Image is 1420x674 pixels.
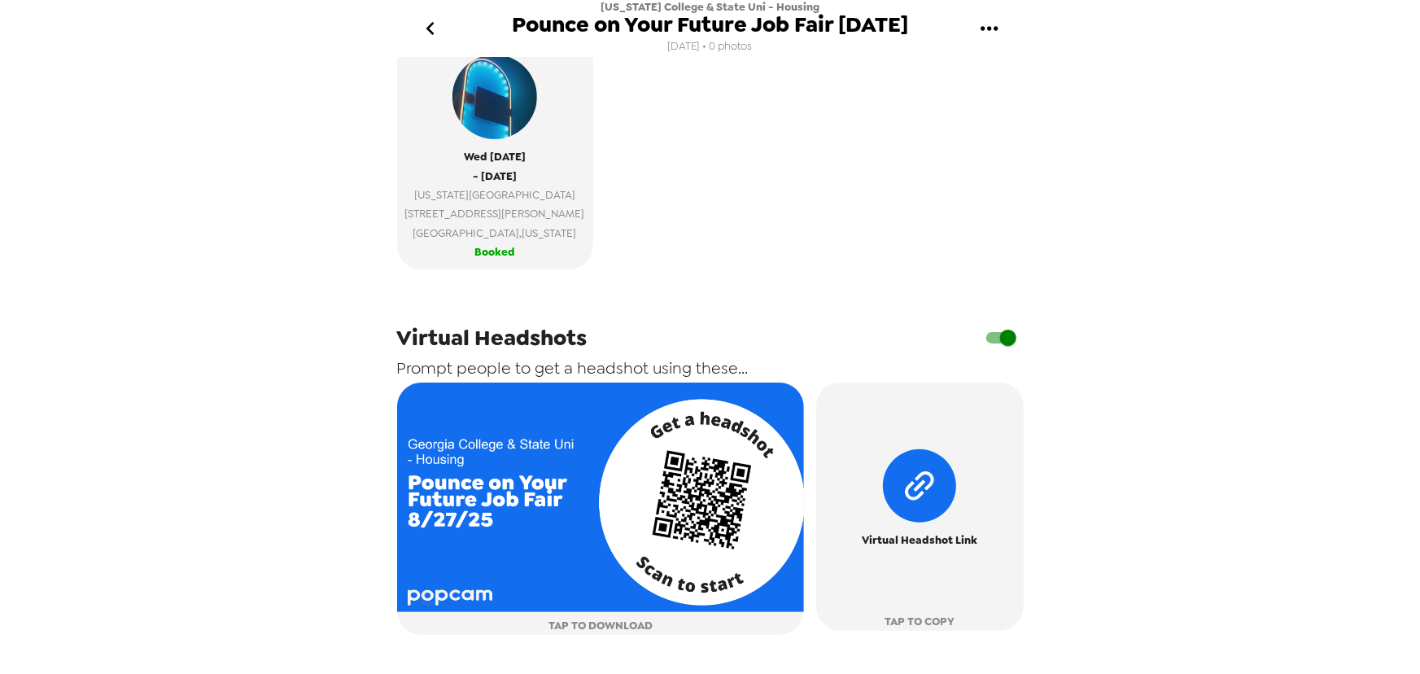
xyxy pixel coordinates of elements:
[668,36,753,58] span: [DATE] • 0 photos
[473,167,517,186] span: - [DATE]
[862,531,977,549] span: Virtual Headshot Link
[397,383,805,635] button: TAP TO DOWNLOAD
[452,55,537,139] img: popcam example
[397,323,588,352] span: Virtual Headshots
[816,383,1023,631] button: Virtual Headshot LinkTAP TO COPY
[405,186,585,204] span: [US_STATE][GEOGRAPHIC_DATA]
[512,14,908,36] span: Pounce on Your Future Job Fair [DATE]
[397,38,593,269] button: popcam exampleWed [DATE]- [DATE][US_STATE][GEOGRAPHIC_DATA][STREET_ADDRESS][PERSON_NAME][GEOGRAPH...
[548,616,653,635] span: TAP TO DOWNLOAD
[397,383,805,612] img: qr card
[464,147,526,166] span: Wed [DATE]
[963,2,1016,55] button: gallery menu
[405,224,585,243] span: [GEOGRAPHIC_DATA] , [US_STATE]
[404,2,457,55] button: go back
[474,243,515,261] span: Booked
[405,204,585,223] span: [STREET_ADDRESS][PERSON_NAME]
[397,357,749,379] span: Prompt people to get a headshot using these...
[885,612,955,631] span: TAP TO COPY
